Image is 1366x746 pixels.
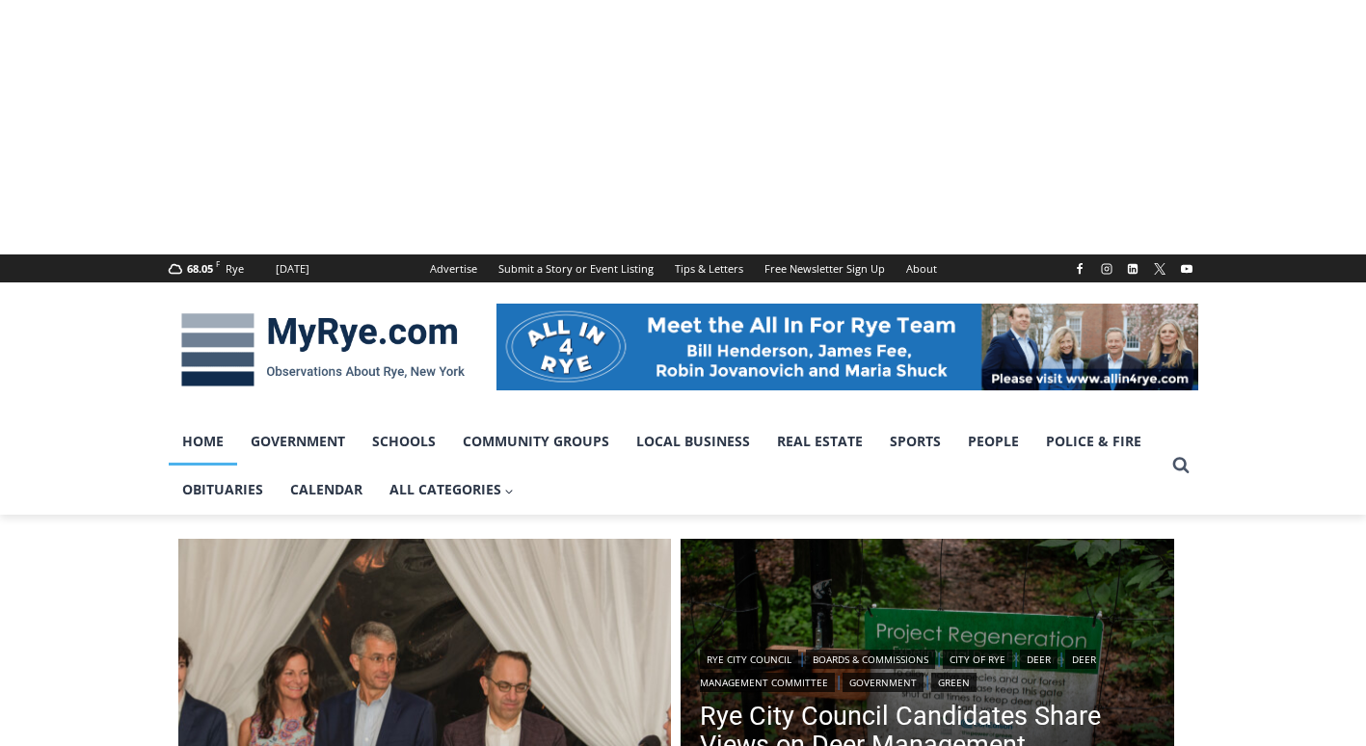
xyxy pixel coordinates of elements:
button: View Search Form [1164,448,1198,483]
a: Schools [359,417,449,466]
a: Home [169,417,237,466]
span: All Categories [389,479,515,500]
a: Green [931,673,977,692]
a: Facebook [1068,257,1091,280]
a: Obituaries [169,466,277,514]
div: | | | | | | [700,646,1155,692]
a: Sports [876,417,954,466]
a: Linkedin [1121,257,1144,280]
a: Rye City Council [700,650,798,669]
nav: Secondary Navigation [419,254,948,282]
a: Real Estate [763,417,876,466]
a: People [954,417,1032,466]
div: Rye [226,260,244,278]
a: Boards & Commissions [806,650,935,669]
a: Government [843,673,924,692]
a: Instagram [1095,257,1118,280]
a: Local Business [623,417,763,466]
img: All in for Rye [496,304,1198,390]
nav: Primary Navigation [169,417,1164,515]
a: Community Groups [449,417,623,466]
img: MyRye.com [169,300,477,400]
a: Submit a Story or Event Listing [488,254,664,282]
a: About [896,254,948,282]
a: Tips & Letters [664,254,754,282]
a: All Categories [376,466,528,514]
a: X [1148,257,1171,280]
div: [DATE] [276,260,309,278]
a: Calendar [277,466,376,514]
span: F [216,258,220,269]
a: Free Newsletter Sign Up [754,254,896,282]
span: 68.05 [187,261,213,276]
a: Advertise [419,254,488,282]
a: Government [237,417,359,466]
a: Police & Fire [1032,417,1155,466]
a: City of Rye [943,650,1012,669]
a: YouTube [1175,257,1198,280]
a: Deer [1020,650,1058,669]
